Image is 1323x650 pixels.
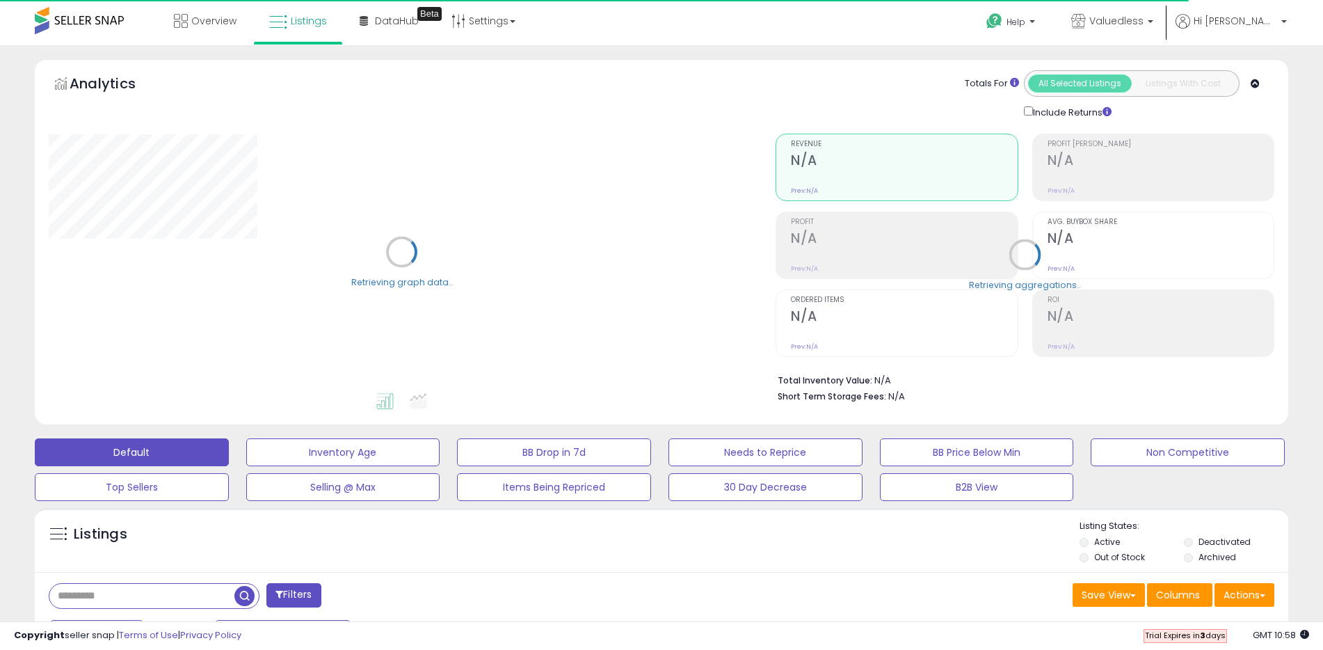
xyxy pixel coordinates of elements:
[1147,583,1212,607] button: Columns
[351,276,453,288] div: Retrieving graph data..
[1194,14,1277,28] span: Hi [PERSON_NAME]
[119,628,178,642] a: Terms of Use
[1198,536,1251,548] label: Deactivated
[1094,536,1120,548] label: Active
[266,583,321,608] button: Filters
[35,438,229,466] button: Default
[880,473,1074,501] button: B2B View
[14,628,65,642] strong: Copyright
[1145,630,1226,641] span: Trial Expires in days
[969,278,1081,291] div: Retrieving aggregations..
[14,629,241,642] div: seller snap | |
[1091,438,1285,466] button: Non Competitive
[246,438,440,466] button: Inventory Age
[975,2,1049,45] a: Help
[1156,588,1200,602] span: Columns
[1253,628,1309,642] span: 2025-08-11 10:58 GMT
[180,628,241,642] a: Privacy Policy
[74,525,127,544] h5: Listings
[986,13,1003,30] i: Get Help
[291,14,327,28] span: Listings
[1176,14,1287,45] a: Hi [PERSON_NAME]
[1200,630,1205,641] b: 3
[668,473,863,501] button: 30 Day Decrease
[965,77,1019,90] div: Totals For
[668,438,863,466] button: Needs to Reprice
[1094,551,1145,563] label: Out of Stock
[1007,16,1025,28] span: Help
[1013,104,1128,120] div: Include Returns
[880,438,1074,466] button: BB Price Below Min
[1214,583,1274,607] button: Actions
[70,74,163,97] h5: Analytics
[1198,551,1236,563] label: Archived
[1073,583,1145,607] button: Save View
[1080,520,1288,533] p: Listing States:
[417,7,442,21] div: Tooltip anchor
[457,438,651,466] button: BB Drop in 7d
[246,473,440,501] button: Selling @ Max
[35,473,229,501] button: Top Sellers
[1089,14,1144,28] span: Valuedless
[457,473,651,501] button: Items Being Repriced
[191,14,236,28] span: Overview
[1131,74,1235,93] button: Listings With Cost
[375,14,419,28] span: DataHub
[1028,74,1132,93] button: All Selected Listings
